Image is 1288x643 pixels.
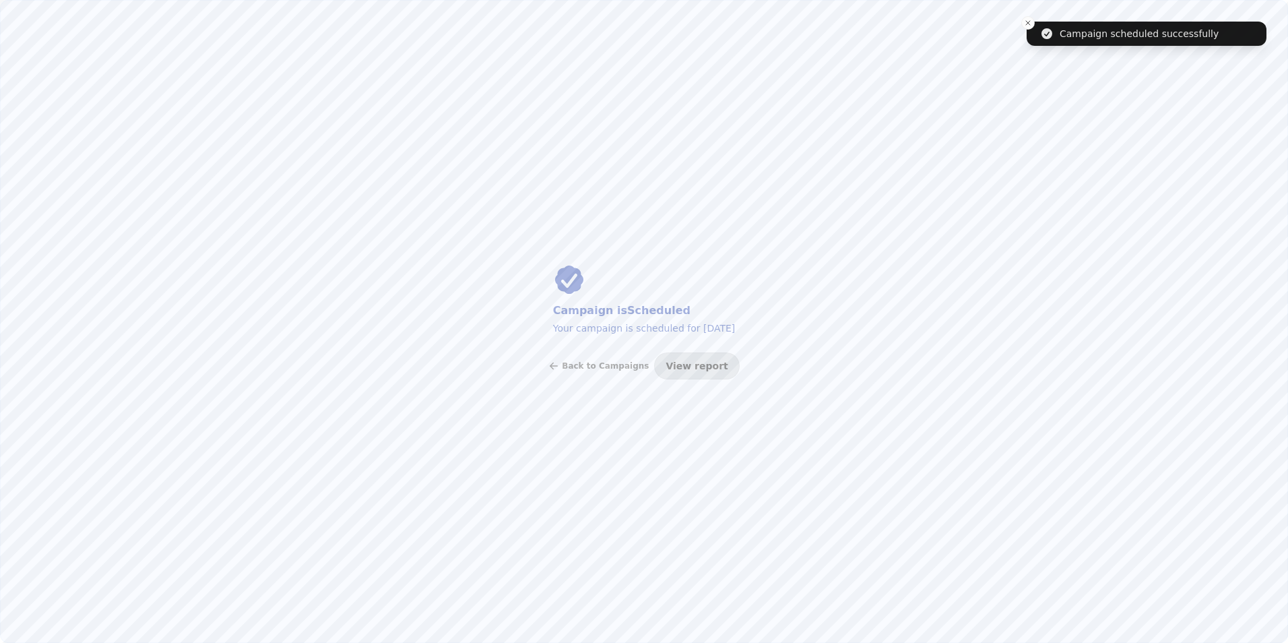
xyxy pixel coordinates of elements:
[666,361,728,371] span: View report
[553,301,736,320] h2: Campaign is Scheduled
[1060,27,1219,40] div: Campaign scheduled successfully
[548,353,649,379] button: Back to Campaigns
[553,320,736,336] p: Your campaign is scheduled for [DATE]
[1021,16,1035,30] button: Close toast
[562,362,649,370] span: Back to Campaigns
[654,353,739,379] button: View report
